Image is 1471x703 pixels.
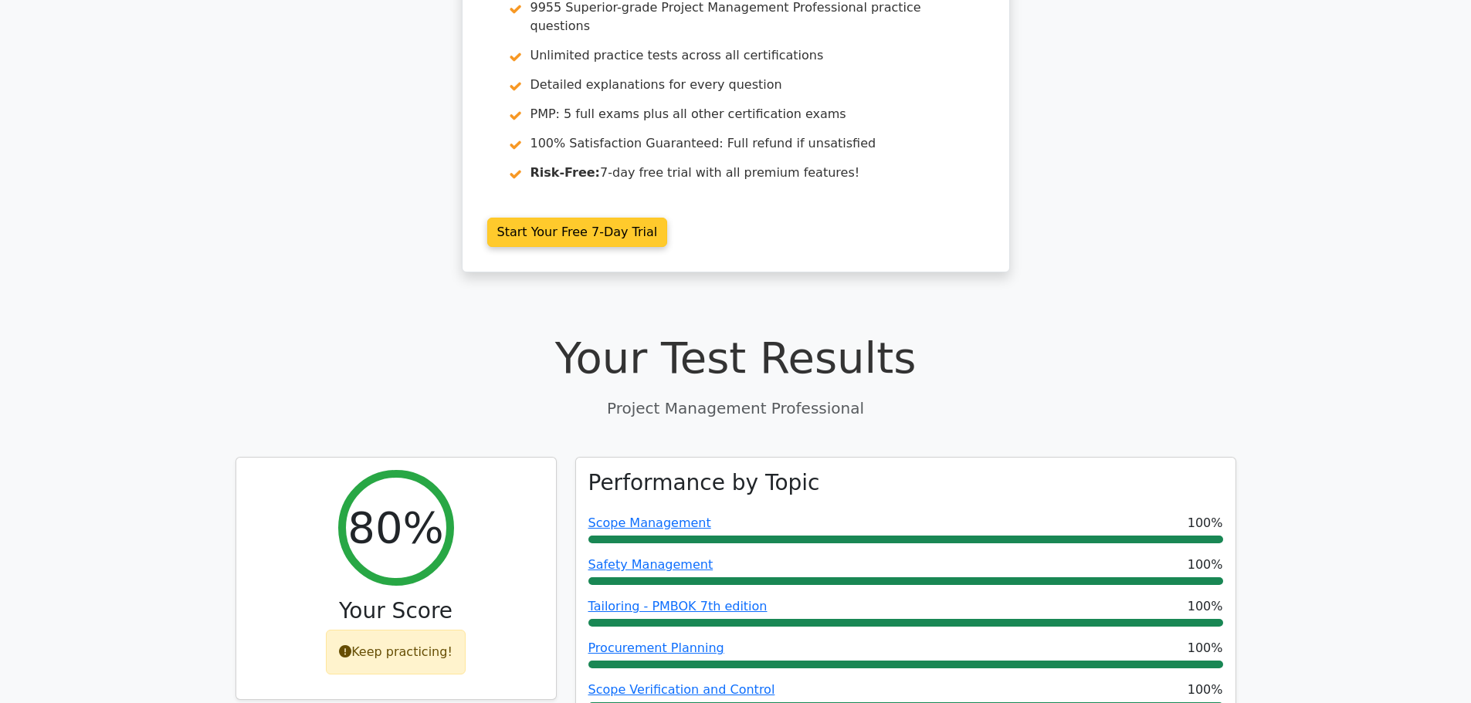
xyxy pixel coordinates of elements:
span: 100% [1188,639,1223,657]
h3: Your Score [249,598,544,624]
span: 100% [1188,597,1223,616]
p: Project Management Professional [236,397,1236,420]
h3: Performance by Topic [588,470,820,496]
span: 100% [1188,681,1223,699]
h1: Your Test Results [236,332,1236,384]
a: Scope Verification and Control [588,682,775,697]
span: 100% [1188,556,1223,574]
span: 100% [1188,514,1223,532]
h2: 80% [347,502,443,553]
a: Start Your Free 7-Day Trial [487,218,668,247]
a: Scope Management [588,515,711,530]
a: Procurement Planning [588,640,724,655]
a: Safety Management [588,557,713,572]
div: Keep practicing! [326,630,466,674]
a: Tailoring - PMBOK 7th edition [588,599,768,613]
